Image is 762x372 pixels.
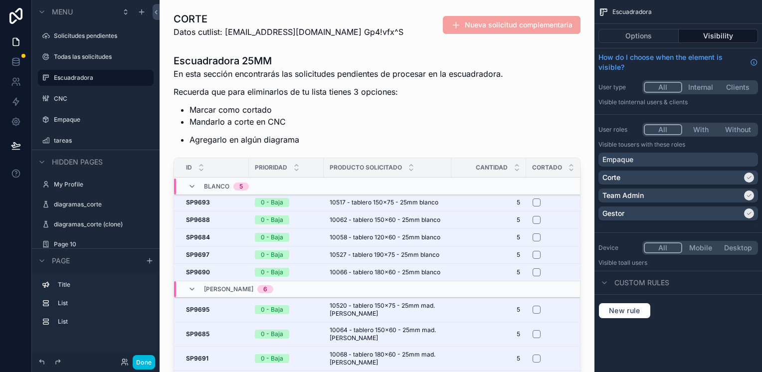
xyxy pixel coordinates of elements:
[598,141,758,149] p: Visible to
[598,52,746,72] span: How do I choose when the element is visible?
[602,208,624,218] p: Gestor
[644,124,682,135] button: All
[624,141,685,148] span: Users with these roles
[719,242,757,253] button: Desktop
[614,278,669,288] span: Custom rules
[624,259,647,266] span: all users
[605,306,644,315] span: New rule
[52,157,103,167] span: Hidden pages
[54,95,148,103] label: CNC
[644,242,682,253] button: All
[598,83,638,91] label: User type
[54,74,148,82] label: Escuadradora
[54,220,148,228] label: diagramas_corte (clone)
[54,116,148,124] label: Empaque
[54,200,148,208] label: diagramas_corte
[204,285,253,293] span: [PERSON_NAME]
[54,137,148,145] label: tareas
[682,242,720,253] button: Mobile
[719,124,757,135] button: Without
[644,82,682,93] button: All
[54,240,148,248] label: Page 10
[54,181,148,188] label: My Profile
[186,164,192,172] span: ID
[682,82,720,93] button: Internal
[602,173,620,183] p: Corte
[239,183,243,190] div: 5
[598,303,651,319] button: New rule
[598,29,679,43] button: Options
[52,7,73,17] span: Menu
[58,318,146,326] label: List
[612,8,652,16] span: Escuadradora
[598,259,758,267] p: Visible to
[54,53,148,61] label: Todas las solicitudes
[58,281,146,289] label: Title
[58,299,146,307] label: List
[532,164,562,172] span: Cortado
[598,52,758,72] a: How do I choose when the element is visible?
[598,244,638,252] label: Device
[598,98,758,106] p: Visible to
[682,124,720,135] button: With
[330,164,402,172] span: Producto solicitado
[263,285,267,293] div: 6
[679,29,759,43] button: Visibility
[52,256,70,266] span: Page
[32,272,160,340] div: scrollable content
[133,355,155,370] button: Done
[719,82,757,93] button: Clients
[602,155,633,165] p: Empaque
[255,164,287,172] span: Prioridad
[204,183,229,190] span: Blanco
[54,32,148,40] label: Solicitudes pendientes
[624,98,688,106] span: Internal users & clients
[598,126,638,134] label: User roles
[476,164,508,172] span: Cantidad
[602,190,644,200] p: Team Admin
